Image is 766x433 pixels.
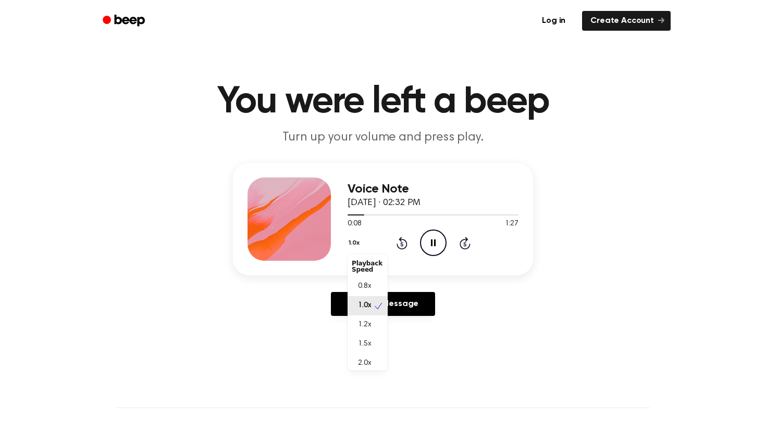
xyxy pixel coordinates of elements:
[348,254,388,371] div: 1.0x
[358,300,371,311] span: 1.0x
[348,234,363,252] button: 1.0x
[348,256,388,277] div: Playback Speed
[358,320,371,330] span: 1.2x
[358,281,371,292] span: 0.8x
[358,339,371,350] span: 1.5x
[358,358,371,369] span: 2.0x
